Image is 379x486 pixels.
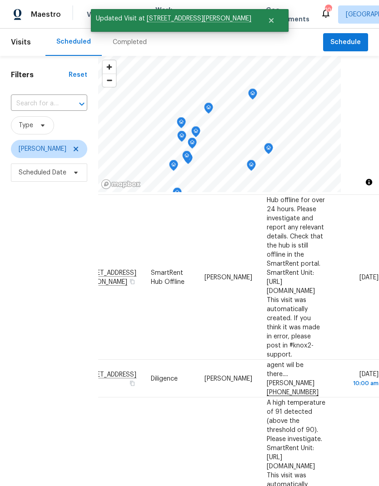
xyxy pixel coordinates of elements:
span: [PERSON_NAME] [204,375,252,382]
span: Type [19,121,33,130]
span: Maestro [31,10,61,19]
span: Toggle attribution [366,177,372,187]
button: Toggle attribution [364,177,374,188]
div: Map marker [177,117,186,131]
span: SmartRent Hub Offline [151,269,185,285]
span: agent wil be there....[PERSON_NAME] [267,362,319,396]
div: Map marker [188,138,197,152]
span: Work Orders [155,5,179,24]
div: Map marker [248,89,257,103]
span: Schedule [330,37,361,48]
span: Visits [87,10,105,19]
input: Search for an address... [11,97,62,111]
div: Map marker [191,126,200,140]
span: Visits [11,32,31,52]
button: Copy Address [128,277,136,285]
button: Open [75,98,88,110]
button: Schedule [323,33,368,52]
div: Map marker [264,143,273,157]
a: Mapbox homepage [101,179,141,189]
div: Map marker [169,160,178,174]
div: 100 [325,5,331,15]
div: Reset [69,70,87,79]
div: Map marker [182,151,191,165]
div: 10:00 am [340,378,379,387]
span: Hub offline for over 24 hours. Please investigate and report any relevant details. Check that the... [267,197,325,357]
div: Map marker [177,131,186,145]
button: Close [256,11,286,30]
div: Map marker [247,160,256,174]
span: [PERSON_NAME] [204,274,252,280]
span: [DATE] [359,274,379,280]
span: Scheduled Date [19,168,66,177]
div: Scheduled [56,37,91,46]
div: Completed [113,38,147,47]
span: Diligence [151,375,178,382]
button: Zoom in [103,60,116,74]
canvas: Map [98,56,341,192]
span: [PERSON_NAME] [19,144,66,154]
button: Zoom out [103,74,116,87]
span: Geo Assignments [266,5,309,24]
span: Updated Visit at [91,9,256,28]
span: [DATE] [340,371,379,387]
h1: Filters [11,70,69,79]
div: Map marker [173,188,182,202]
button: Copy Address [128,379,136,387]
div: Map marker [204,103,213,117]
